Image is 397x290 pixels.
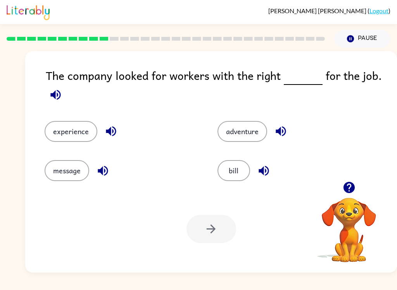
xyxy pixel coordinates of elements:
[268,7,368,14] span: [PERSON_NAME] [PERSON_NAME]
[369,7,388,14] a: Logout
[45,121,97,142] button: experience
[46,67,397,105] div: The company looked for workers with the right for the job.
[217,121,267,142] button: adventure
[310,186,388,263] video: Your browser must support playing .mp4 files to use Literably. Please try using another browser.
[268,7,390,14] div: ( )
[217,160,250,181] button: bill
[7,3,50,20] img: Literably
[45,160,89,181] button: message
[334,30,390,48] button: Pause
